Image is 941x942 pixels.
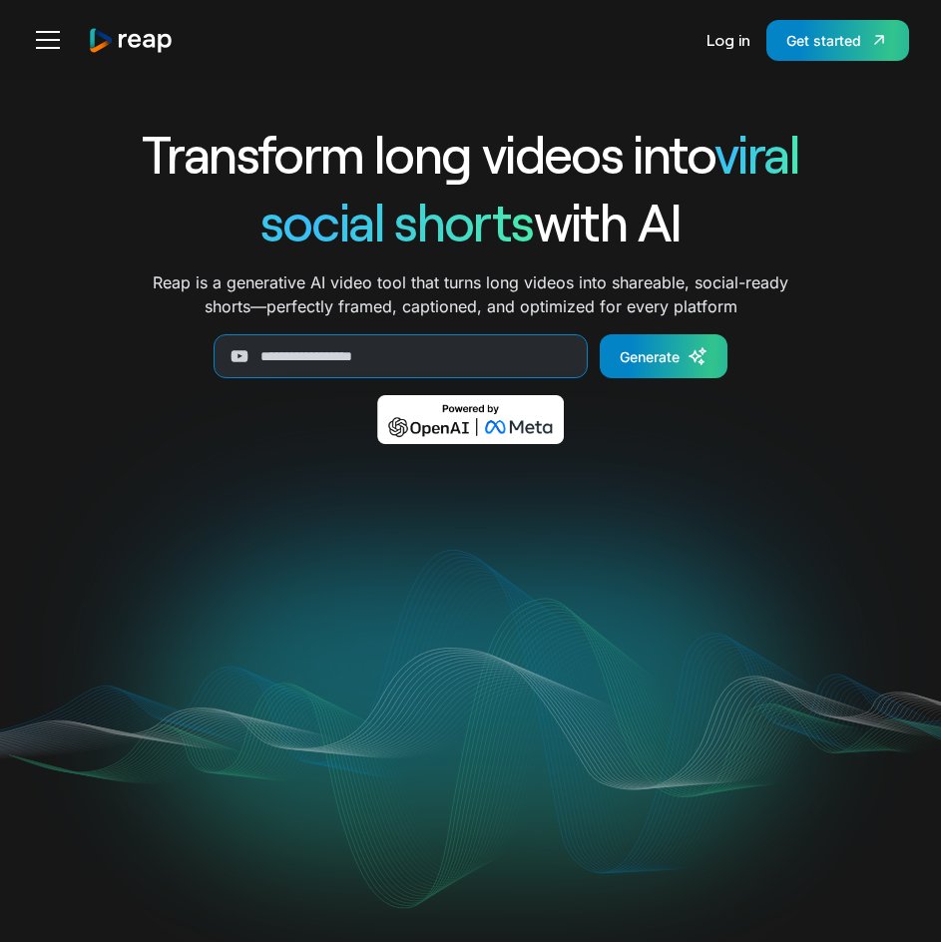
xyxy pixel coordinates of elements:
[260,190,534,252] span: social shorts
[714,122,799,185] span: viral
[56,188,886,255] h1: with AI
[153,270,788,318] p: Reap is a generative AI video tool that turns long videos into shareable, social-ready shorts—per...
[766,20,909,61] a: Get started
[56,334,886,378] form: Generate Form
[32,16,72,64] div: menu
[706,16,750,64] a: Log in
[88,27,174,54] img: reap logo
[69,473,872,875] video: Your browser does not support the video tag.
[600,334,727,378] a: Generate
[786,30,861,51] div: Get started
[56,120,886,188] h1: Transform long videos into
[88,27,174,54] a: home
[620,346,680,367] div: Generate
[377,395,564,444] img: Powered by OpenAI & Meta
